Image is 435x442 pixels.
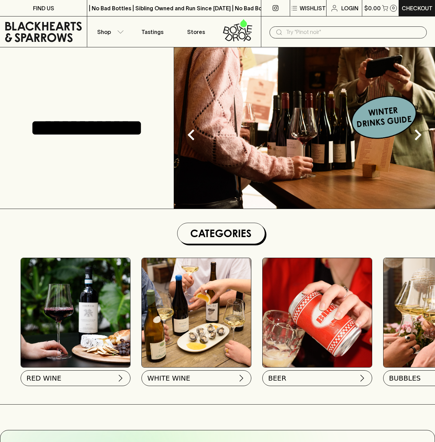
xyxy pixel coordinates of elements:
span: BEER [268,373,286,383]
span: RED WINE [26,373,61,383]
button: BEER [262,370,372,386]
p: $0.00 [364,4,381,12]
img: optimise [174,47,435,209]
img: BIRRA_GOOD-TIMES_INSTA-2 1/optimise?auth=Mjk3MjY0ODMzMw__ [263,258,372,367]
button: RED WINE [21,370,130,386]
p: FIND US [33,4,54,12]
span: WHITE WINE [147,373,190,383]
button: WHITE WINE [141,370,251,386]
img: chevron-right.svg [358,374,366,382]
p: Stores [187,28,205,36]
input: Try "Pinot noir" [286,27,421,38]
p: 0 [392,6,395,10]
img: Red Wine Tasting [21,258,130,367]
p: Checkout [402,4,433,12]
img: optimise [142,258,251,367]
button: Previous [178,121,205,149]
button: Shop [87,16,130,47]
h1: Categories [180,226,262,241]
p: Wishlist [300,4,326,12]
p: Shop [97,28,111,36]
p: Login [341,4,358,12]
img: chevron-right.svg [116,374,125,382]
p: Tastings [141,28,163,36]
a: Stores [174,16,217,47]
img: chevron-right.svg [237,374,245,382]
a: Tastings [131,16,174,47]
span: BUBBLES [389,373,421,383]
button: Next [404,121,432,149]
